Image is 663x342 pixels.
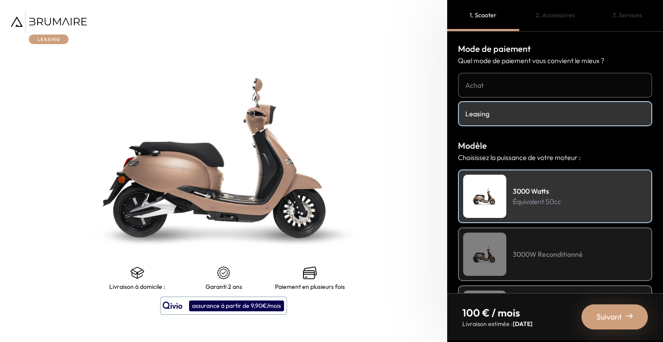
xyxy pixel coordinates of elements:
[626,313,633,320] img: right-arrow-2.png
[217,266,230,280] img: certificat-de-garantie.png
[458,139,652,152] h3: Modèle
[189,300,284,311] div: assurance à partir de 9,90€/mois
[465,109,645,119] h4: Leasing
[458,55,652,66] p: Quel mode de paiement vous convient le mieux ?
[160,297,287,315] button: assurance à partir de 9,90€/mois
[130,266,144,280] img: shipping.png
[163,300,183,311] img: logo qivio
[303,266,317,280] img: credit-cards.png
[513,196,561,207] p: Équivalent 50cc
[462,320,533,328] p: Livraison estimée :
[458,152,652,163] p: Choisissez la puissance de votre moteur :
[462,306,533,320] p: 100 € / mois
[513,249,583,259] h4: 3000W Reconditionné
[463,233,506,276] img: Scooter Leasing
[463,291,506,334] img: Scooter Leasing
[275,283,345,290] p: Paiement en plusieurs fois
[205,283,242,290] p: Garanti 2 ans
[463,175,506,218] img: Scooter Leasing
[109,283,165,290] p: Livraison à domicile :
[597,311,622,323] span: Suivant
[513,186,561,196] h4: 3000 Watts
[513,320,533,328] span: [DATE]
[458,42,652,55] h3: Mode de paiement
[465,80,645,90] h4: Achat
[11,11,87,44] img: Brumaire Leasing
[458,73,652,98] a: Achat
